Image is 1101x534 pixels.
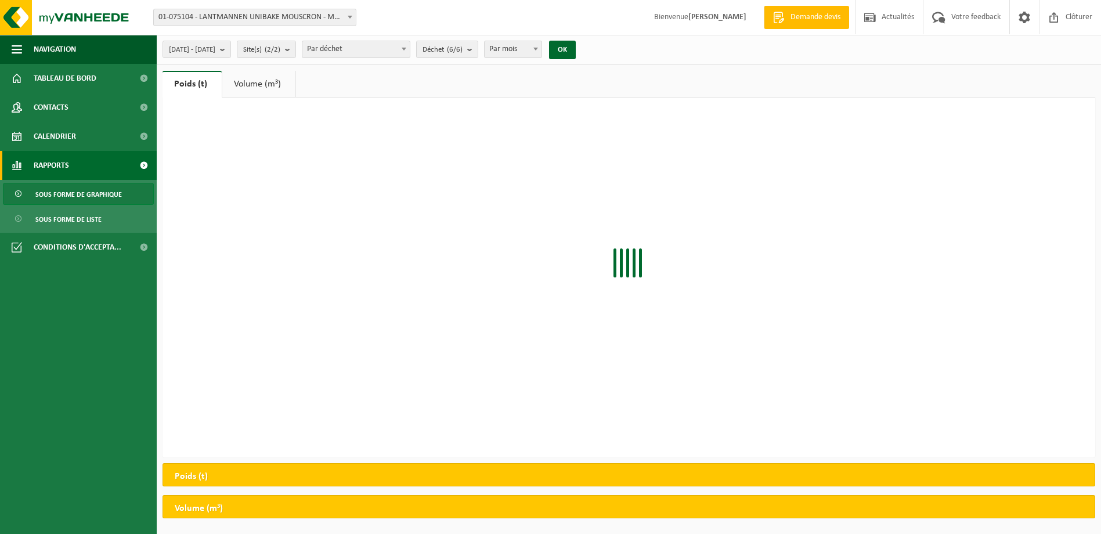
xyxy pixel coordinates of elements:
[163,496,234,521] h2: Volume (m³)
[788,12,843,23] span: Demande devis
[688,13,746,21] strong: [PERSON_NAME]
[302,41,410,57] span: Par déchet
[237,41,296,58] button: Site(s)(2/2)
[153,9,356,26] span: 01-075104 - LANTMANNEN UNIBAKE MOUSCRON - MOUSCRON
[35,208,102,230] span: Sous forme de liste
[34,151,69,180] span: Rapports
[163,464,219,489] h2: Poids (t)
[34,93,68,122] span: Contacts
[34,64,96,93] span: Tableau de bord
[423,41,463,59] span: Déchet
[154,9,356,26] span: 01-075104 - LANTMANNEN UNIBAKE MOUSCRON - MOUSCRON
[35,183,122,205] span: Sous forme de graphique
[302,41,410,58] span: Par déchet
[764,6,849,29] a: Demande devis
[485,41,542,57] span: Par mois
[3,183,154,205] a: Sous forme de graphique
[243,41,280,59] span: Site(s)
[163,71,222,98] a: Poids (t)
[484,41,542,58] span: Par mois
[265,46,280,53] count: (2/2)
[3,208,154,230] a: Sous forme de liste
[416,41,478,58] button: Déchet(6/6)
[169,41,215,59] span: [DATE] - [DATE]
[163,41,231,58] button: [DATE] - [DATE]
[34,233,121,262] span: Conditions d'accepta...
[34,35,76,64] span: Navigation
[447,46,463,53] count: (6/6)
[549,41,576,59] button: OK
[34,122,76,151] span: Calendrier
[222,71,295,98] a: Volume (m³)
